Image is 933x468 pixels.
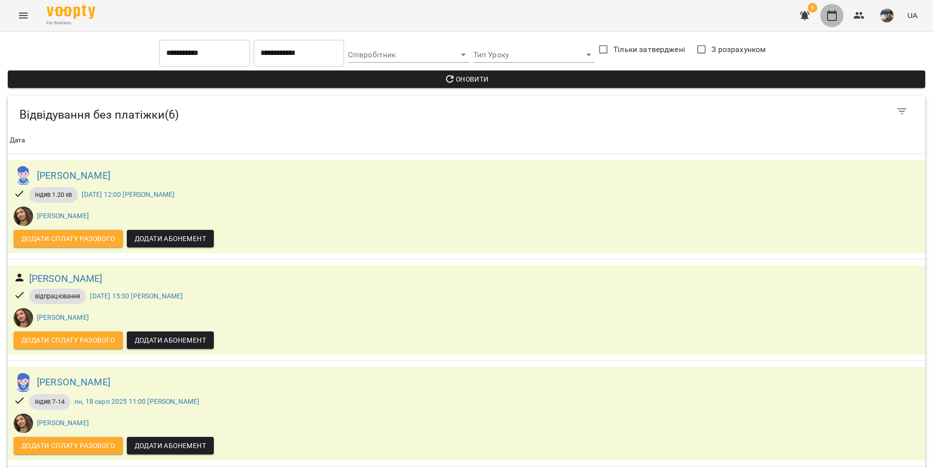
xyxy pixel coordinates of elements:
img: Анастасія Іванова [14,308,33,328]
button: Додати Абонемент [127,437,214,454]
span: Додати Абонемент [135,440,206,451]
span: Додати Абонемент [135,334,206,346]
span: Додати Абонемент [135,233,206,244]
span: З розрахунком [711,44,766,55]
span: Оновити [16,73,917,85]
span: For Business [47,20,95,26]
span: Додати сплату разового [21,233,115,244]
button: Додати сплату разового [14,230,123,247]
span: UA [907,10,917,20]
a: [PERSON_NAME] [29,271,103,286]
button: Додати сплату разового [14,437,123,454]
a: [PERSON_NAME] [37,313,89,321]
button: Оновити [8,70,925,88]
a: [DATE] 15:30 [PERSON_NAME] [90,292,183,300]
button: UA [903,6,921,24]
span: відпрацювання [29,292,86,301]
span: Додати сплату разового [21,440,115,451]
img: Стас Слєдков [14,166,33,185]
a: пн, 18 серп 2025 11:00 [PERSON_NAME] [74,398,199,405]
span: індив 1.20 хв [29,191,78,199]
span: Тільки затверджені [613,44,685,55]
a: [PERSON_NAME] [37,168,110,183]
img: Voopty Logo [47,5,95,19]
a: [PERSON_NAME] [37,419,89,427]
button: Додати сплату разового [14,331,123,349]
div: Table Toolbar [8,96,925,127]
span: Додати сплату разового [21,334,115,346]
a: [PERSON_NAME] [37,212,89,220]
span: Дата [10,135,923,146]
h5: Відвідування без платіжки ( 6 ) [19,107,535,122]
div: Дата [10,135,25,146]
img: 10df61c86029c9e6bf63d4085f455a0c.jpg [880,9,894,22]
img: Олександра Похила [14,373,33,392]
a: [DATE] 12:00 [PERSON_NAME] [82,191,174,198]
img: Анастасія Іванова [14,414,33,433]
span: індив 7-14 [29,398,70,406]
div: Sort [10,135,25,146]
button: Фільтр [890,100,914,123]
button: Menu [12,4,35,27]
button: Додати Абонемент [127,331,214,349]
img: Анастасія Іванова [14,207,33,226]
a: [PERSON_NAME] [37,375,110,390]
button: Додати Абонемент [127,230,214,247]
span: 6 [808,3,817,13]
